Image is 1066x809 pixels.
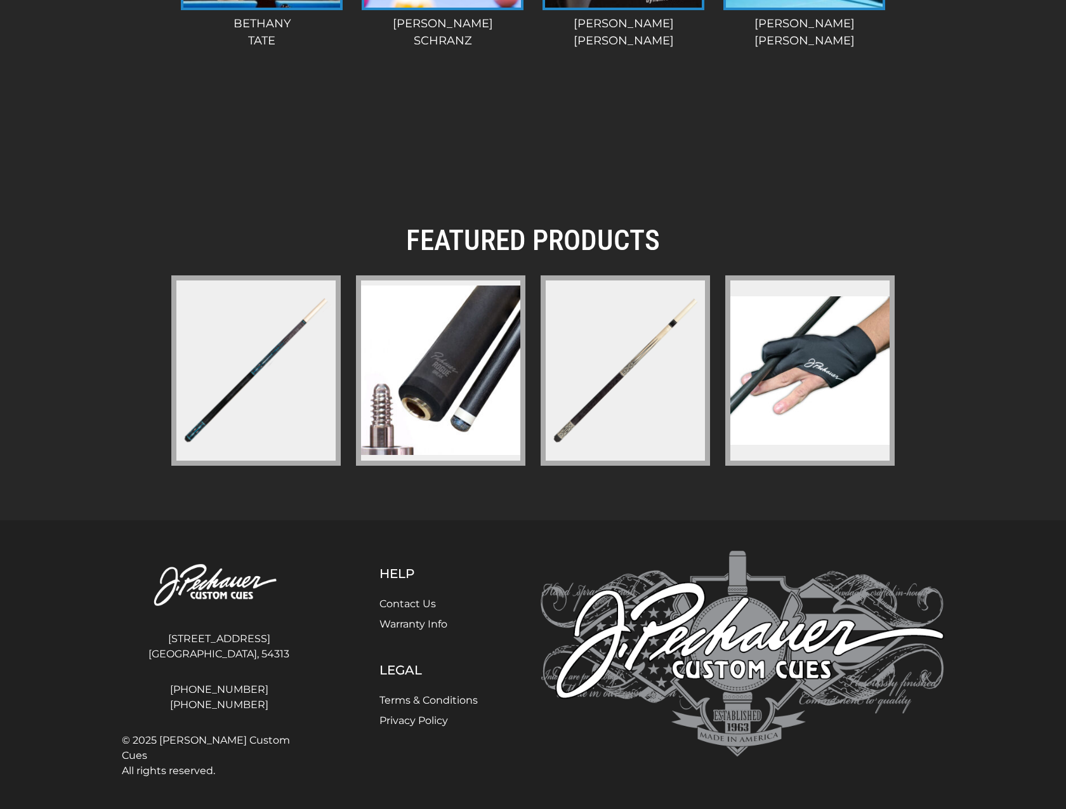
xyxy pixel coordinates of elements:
img: jp-series-r-jp24-r [543,288,707,452]
a: Contact Us [379,598,436,610]
a: pechauer-piloted-rogue-carbon-break-shaft-pro-series [356,275,525,466]
img: Pechauer Custom Cues [541,551,944,757]
div: Bethany Tate [176,15,347,49]
div: [PERSON_NAME] Schranz [357,15,528,49]
h5: Help [379,566,478,581]
address: [STREET_ADDRESS] [GEOGRAPHIC_DATA], 54313 [122,626,316,667]
img: pl-31-limited-edition [174,288,338,452]
a: [PHONE_NUMBER] [122,697,316,713]
a: jp-series-r-jp24-r [541,275,710,466]
a: pechauer-glove-copy [725,275,895,466]
h5: Legal [379,662,478,678]
div: [PERSON_NAME] [PERSON_NAME] [538,15,709,49]
a: Warranty Info [379,618,447,630]
img: pechauer-piloted-rogue-carbon-break-shaft-pro-series [361,286,520,455]
h2: FEATURED PRODUCTS [171,223,895,258]
a: [PHONE_NUMBER] [122,682,316,697]
span: © 2025 [PERSON_NAME] Custom Cues All rights reserved. [122,733,316,779]
a: Privacy Policy [379,714,448,727]
div: [PERSON_NAME] [PERSON_NAME] [719,15,890,49]
img: Pechauer Custom Cues [122,551,316,621]
img: pechauer-glove-copy [730,296,890,444]
a: pl-31-limited-edition [171,275,341,466]
a: Terms & Conditions [379,694,478,706]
